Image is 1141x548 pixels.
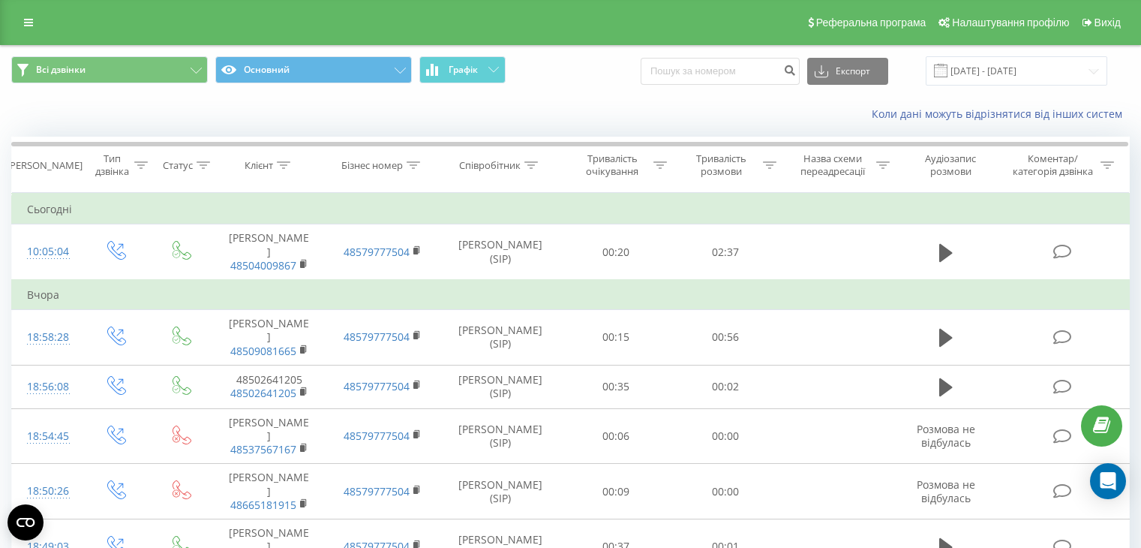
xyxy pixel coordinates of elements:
[562,365,671,408] td: 00:35
[7,159,83,172] div: [PERSON_NAME]
[212,408,326,464] td: [PERSON_NAME]
[344,245,410,259] a: 48579777504
[816,17,926,29] span: Реферальна програма
[12,280,1130,310] td: Вчора
[671,464,779,519] td: 00:00
[575,152,650,178] div: Тривалість очікування
[917,422,975,450] span: Розмова не відбулась
[212,365,326,408] td: 48502641205
[95,152,130,178] div: Тип дзвінка
[1090,463,1126,499] div: Open Intercom Messenger
[671,408,779,464] td: 00:00
[212,310,326,366] td: [PERSON_NAME]
[907,152,995,178] div: Аудіозапис розмови
[684,152,759,178] div: Тривалість розмови
[230,344,296,358] a: 48509081665
[8,504,44,540] button: Open CMP widget
[562,224,671,280] td: 00:20
[671,365,779,408] td: 00:02
[807,58,888,85] button: Експорт
[12,194,1130,224] td: Сьогодні
[27,372,67,402] div: 18:56:08
[344,429,410,443] a: 48579777504
[245,159,273,172] div: Клієнт
[27,422,67,451] div: 18:54:45
[641,58,800,85] input: Пошук за номером
[27,323,67,352] div: 18:58:28
[671,310,779,366] td: 00:56
[1094,17,1121,29] span: Вихід
[671,224,779,280] td: 02:37
[917,477,975,505] span: Розмова не відбулась
[872,107,1130,121] a: Коли дані можуть відрізнятися вiд інших систем
[562,464,671,519] td: 00:09
[344,330,410,344] a: 48579777504
[419,56,506,83] button: Графік
[344,379,410,393] a: 48579777504
[230,498,296,512] a: 48665181915
[11,56,208,83] button: Всі дзвінки
[440,310,562,366] td: [PERSON_NAME] (SIP)
[212,224,326,280] td: [PERSON_NAME]
[36,64,86,76] span: Всі дзвінки
[794,152,872,178] div: Назва схеми переадресації
[344,484,410,498] a: 48579777504
[1009,152,1097,178] div: Коментар/категорія дзвінка
[459,159,521,172] div: Співробітник
[449,65,478,75] span: Графік
[440,464,562,519] td: [PERSON_NAME] (SIP)
[230,386,296,400] a: 48502641205
[212,464,326,519] td: [PERSON_NAME]
[27,477,67,506] div: 18:50:26
[163,159,193,172] div: Статус
[562,310,671,366] td: 00:15
[230,258,296,272] a: 48504009867
[952,17,1069,29] span: Налаштування профілю
[27,237,67,266] div: 10:05:04
[341,159,403,172] div: Бізнес номер
[440,408,562,464] td: [PERSON_NAME] (SIP)
[562,408,671,464] td: 00:06
[215,56,412,83] button: Основний
[440,224,562,280] td: [PERSON_NAME] (SIP)
[230,442,296,456] a: 48537567167
[440,365,562,408] td: [PERSON_NAME] (SIP)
